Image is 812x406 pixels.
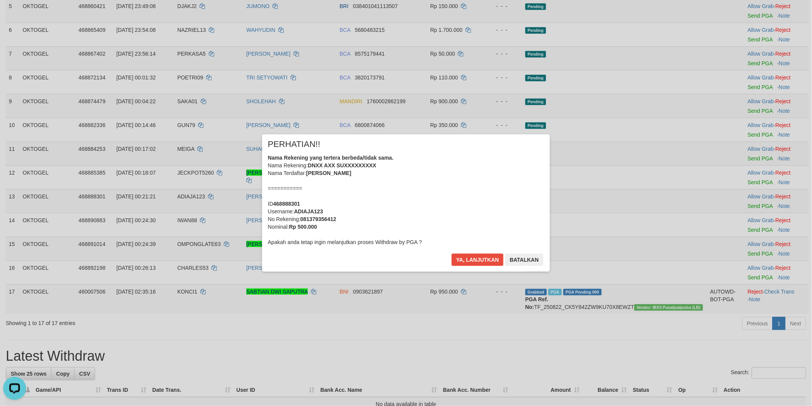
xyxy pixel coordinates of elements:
[268,155,394,161] b: Nama Rekening yang tertera berbeda/tidak sama.
[300,216,336,222] b: 081379356412
[273,201,300,207] b: 468888301
[308,162,376,168] b: DNXX AXX SUXXXXXXXXX
[268,140,320,148] span: PERHATIAN!!
[3,3,26,26] button: Open LiveChat chat widget
[294,208,323,215] b: ADIAJA123
[452,254,504,266] button: Ya, lanjutkan
[505,254,543,266] button: Batalkan
[306,170,351,176] b: [PERSON_NAME]
[268,154,544,246] div: Nama Rekening: Nama Terdaftar: =========== ID Username: No Rekening: Nominal: Apakah anda tetap i...
[289,224,317,230] b: Rp 500.000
